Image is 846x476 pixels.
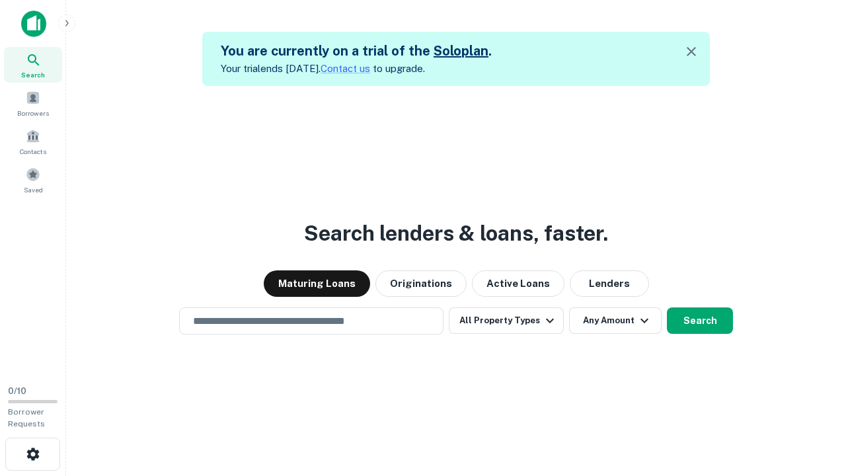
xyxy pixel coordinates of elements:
[570,270,649,297] button: Lenders
[4,85,62,121] a: Borrowers
[321,63,370,74] a: Contact us
[8,407,45,428] span: Borrower Requests
[21,11,46,37] img: capitalize-icon.png
[449,307,564,334] button: All Property Types
[221,41,492,61] h5: You are currently on a trial of the .
[21,69,45,80] span: Search
[264,270,370,297] button: Maturing Loans
[221,61,492,77] p: Your trial ends [DATE]. to upgrade.
[24,184,43,195] span: Saved
[4,162,62,198] a: Saved
[569,307,662,334] button: Any Amount
[472,270,564,297] button: Active Loans
[667,307,733,334] button: Search
[780,370,846,434] iframe: Chat Widget
[4,47,62,83] a: Search
[434,43,488,59] a: Soloplan
[375,270,467,297] button: Originations
[17,108,49,118] span: Borrowers
[304,218,608,249] h3: Search lenders & loans, faster.
[4,124,62,159] a: Contacts
[8,386,26,396] span: 0 / 10
[20,146,46,157] span: Contacts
